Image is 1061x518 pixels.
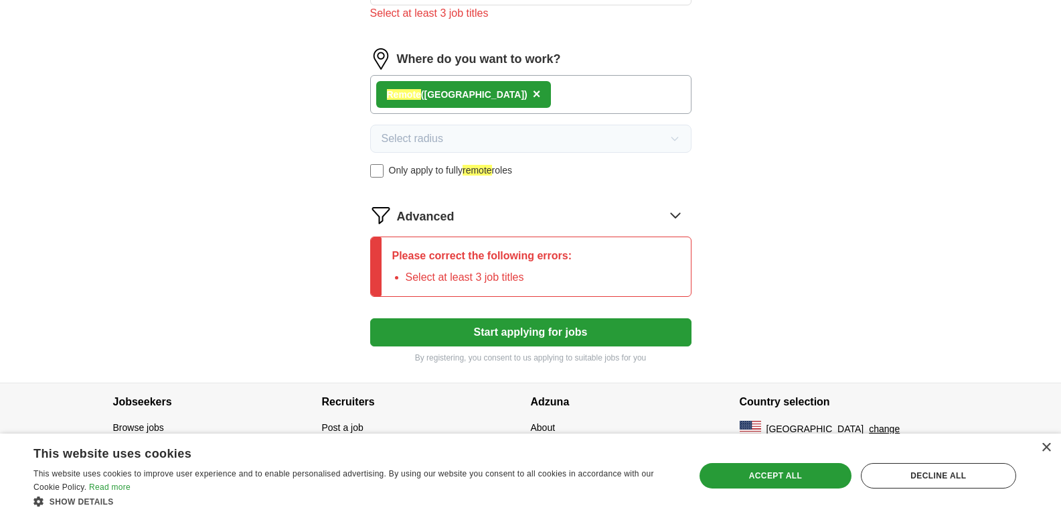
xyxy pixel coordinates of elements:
div: Show details [33,495,675,508]
span: Advanced [397,208,455,226]
div: Decline all [861,463,1016,489]
div: ([GEOGRAPHIC_DATA]) [387,88,527,102]
span: Show details [50,497,114,507]
div: This website uses cookies [33,442,642,462]
div: Close [1041,443,1051,453]
label: Where do you want to work? [397,50,561,68]
span: Select radius [382,131,444,147]
a: Read more, opens a new window [89,482,131,492]
em: Remote [387,89,421,100]
button: change [869,422,900,436]
span: [GEOGRAPHIC_DATA] [766,422,864,436]
button: Start applying for jobs [370,318,691,346]
p: Please correct the following errors: [392,248,572,264]
h4: Country selection [740,383,949,421]
img: US flag [740,421,761,437]
div: Accept all [700,463,851,489]
span: × [533,86,541,101]
li: Select at least 3 job titles [406,269,572,285]
span: Only apply to fully roles [389,164,512,178]
input: Only apply to fullyremoteroles [370,164,384,178]
p: By registering, you consent to us applying to suitable jobs for you [370,352,691,364]
a: About [531,422,556,433]
button: Select radius [370,125,691,153]
div: Select at least 3 job titles [370,5,691,21]
img: filter [370,204,392,226]
em: remote [463,165,492,176]
a: Browse jobs [113,422,164,433]
button: × [533,84,541,105]
img: location.png [370,48,392,70]
span: This website uses cookies to improve user experience and to enable personalised advertising. By u... [33,469,654,492]
a: Post a job [322,422,363,433]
